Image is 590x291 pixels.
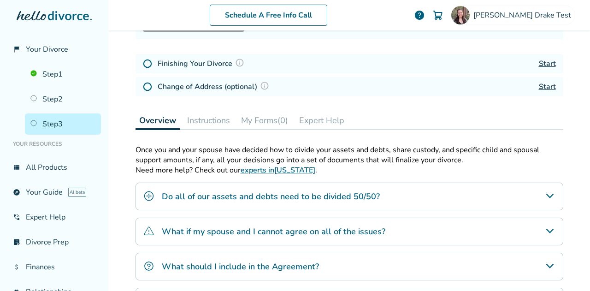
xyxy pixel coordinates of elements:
div: Do all of our assets and debts need to be divided 50/50? [136,183,563,210]
a: phone_in_talkExpert Help [7,207,101,228]
img: What if my spouse and I cannot agree on all of the issues? [143,226,154,237]
p: Need more help? Check out our . [136,165,563,175]
button: Instructions [183,111,234,130]
img: Not Started [143,82,152,91]
div: What if my spouse and I cannot agree on all of the issues? [136,218,563,245]
button: Expert Help [295,111,348,130]
a: help [414,10,425,21]
a: Step3 [25,113,101,135]
h4: Do all of our assets and debts need to be divided 50/50? [162,190,380,202]
button: Overview [136,111,180,130]
span: explore [13,189,20,196]
p: Once you and your spouse have decided how to divide your assets and debts, share custody, and spe... [136,145,563,165]
div: What should I include in the Agreement? [136,253,563,280]
iframe: Chat Widget [544,247,590,291]
a: Step1 [25,64,101,85]
span: view_list [13,164,20,171]
span: attach_money [13,263,20,271]
h4: Change of Address (optional) [158,81,272,93]
a: exploreYour GuideAI beta [7,182,101,203]
span: Your Divorce [26,44,68,54]
a: list_alt_checkDivorce Prep [7,232,101,253]
img: What should I include in the Agreement? [143,261,154,272]
a: Schedule A Free Info Call [210,5,327,26]
span: list_alt_check [13,238,20,246]
a: Start [539,59,556,69]
img: Do all of our assets and debts need to be divided 50/50? [143,190,154,202]
img: Hannah Drake [451,6,470,24]
h4: What if my spouse and I cannot agree on all of the issues? [162,226,385,238]
li: Your Resources [7,135,101,153]
img: Cart [432,10,443,21]
span: AI beta [68,188,86,197]
span: [PERSON_NAME] Drake Test [473,10,575,20]
img: Question Mark [235,58,244,67]
img: Question Mark [260,81,269,90]
a: view_listAll Products [7,157,101,178]
a: attach_moneyFinances [7,256,101,278]
a: flag_2Your Divorce [7,39,101,60]
h4: Finishing Your Divorce [158,58,247,70]
button: My Forms(0) [237,111,292,130]
span: flag_2 [13,46,20,53]
a: experts in[US_STATE] [241,165,315,175]
a: Step2 [25,89,101,110]
h4: What should I include in the Agreement? [162,261,319,273]
span: phone_in_talk [13,214,20,221]
img: Not Started [143,59,152,68]
a: Start [539,82,556,92]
